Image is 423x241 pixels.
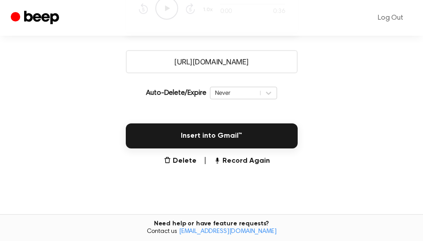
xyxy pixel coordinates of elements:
div: Never [215,89,256,97]
button: Delete [164,156,197,166]
a: Log Out [369,7,412,29]
p: Auto-Delete/Expire [146,88,206,98]
button: Insert into Gmail™ [126,123,298,148]
a: Beep [11,9,61,27]
span: Contact us [5,228,418,236]
button: Record Again [214,156,270,166]
span: | [204,156,207,166]
a: [EMAIL_ADDRESS][DOMAIN_NAME] [179,228,277,235]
